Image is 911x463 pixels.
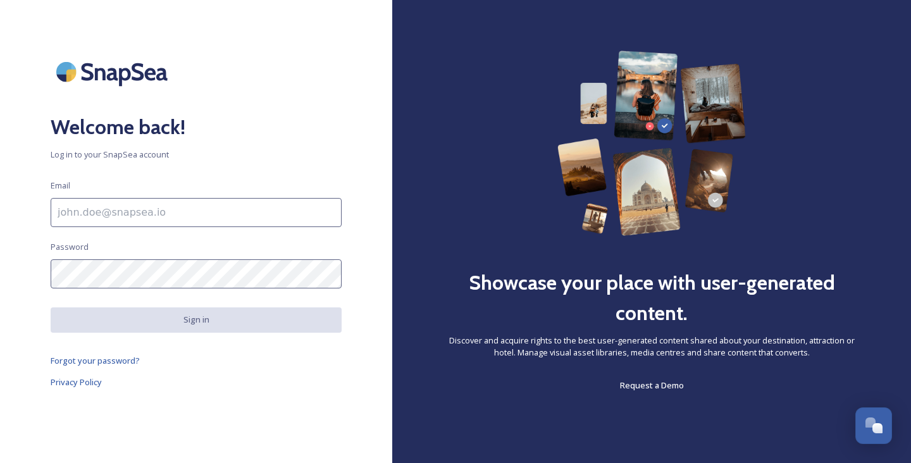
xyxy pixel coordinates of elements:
[557,51,747,236] img: 63b42ca75bacad526042e722_Group%20154-p-800.png
[51,112,342,142] h2: Welcome back!
[51,374,342,390] a: Privacy Policy
[51,149,342,161] span: Log in to your SnapSea account
[443,335,860,359] span: Discover and acquire rights to the best user-generated content shared about your destination, att...
[620,380,684,391] span: Request a Demo
[620,378,684,393] a: Request a Demo
[855,407,892,444] button: Open Chat
[51,241,89,253] span: Password
[51,198,342,227] input: john.doe@snapsea.io
[51,180,70,192] span: Email
[51,355,140,366] span: Forgot your password?
[51,307,342,332] button: Sign in
[51,51,177,93] img: SnapSea Logo
[443,268,860,328] h2: Showcase your place with user-generated content.
[51,353,342,368] a: Forgot your password?
[51,376,102,388] span: Privacy Policy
